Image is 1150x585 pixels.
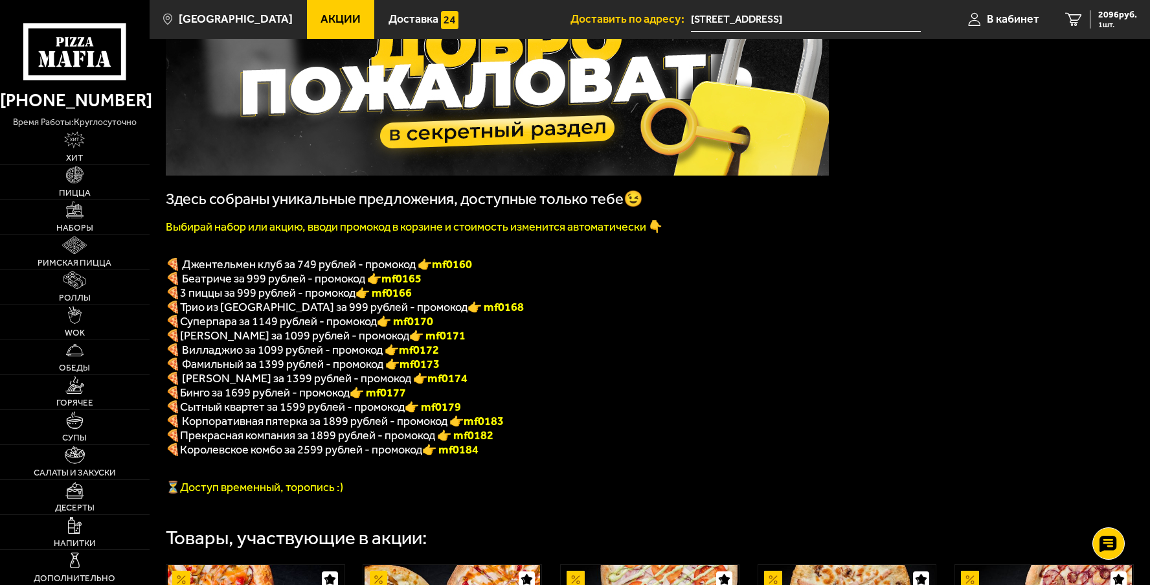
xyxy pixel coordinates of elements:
font: 👉 mf0170 [377,314,433,328]
font: 🍕 [166,428,180,442]
img: 15daf4d41897b9f0e9f617042186c801.svg [441,11,459,29]
span: Трио из [GEOGRAPHIC_DATA] за 999 рублей - промокод [180,300,468,314]
b: 👉 mf0179 [405,400,461,414]
span: Горячее [56,398,93,407]
span: ⏳Доступ временный, торопись :) [166,480,343,494]
span: 🍕 Корпоративная пятерка за 1899 рублей - промокод 👉 [166,414,504,428]
div: Товары, участвующие в акции: [166,529,427,548]
font: 🍕 [166,314,180,328]
span: Королевское комбо за 2599 рублей - промокод [180,442,422,457]
span: Суперпара за 1149 рублей - промокод [180,314,377,328]
span: 1 шт. [1098,21,1137,29]
b: 🍕 [166,400,180,414]
b: 🍕 [166,385,180,400]
span: Пицца [59,189,91,198]
span: Римская пицца [38,258,111,268]
font: Выбирай набор или акцию, вводи промокод в корзине и стоимость изменится автоматически 👇 [166,220,662,234]
b: mf0173 [400,357,440,371]
span: Акции [321,14,361,25]
span: Доставка [389,14,438,25]
span: Наборы [56,224,93,233]
span: Сытный квартет за 1599 рублей - промокод [180,400,405,414]
span: 🍕 [PERSON_NAME] за 1399 рублей - промокод 👉 [166,371,468,385]
span: 🍕 Вилладжио за 1099 рублей - промокод 👉 [166,343,439,357]
font: 👉 mf0182 [437,428,493,442]
span: 🍕 Фамильный за 1399 рублей - промокод 👉 [166,357,440,371]
b: mf0165 [381,271,422,286]
b: mf0174 [427,371,468,385]
span: Десерты [55,503,95,512]
font: 👉 mf0166 [355,286,412,300]
span: [PERSON_NAME] за 1099 рублей - промокод [180,328,409,343]
font: 🍕 [166,300,180,314]
span: В кабинет [987,14,1039,25]
span: Здесь собраны уникальные предложения, доступные только тебе😉 [166,190,643,208]
span: Супы [62,433,87,442]
span: Доставить по адресу: [570,14,691,25]
b: mf0183 [464,414,504,428]
span: 3 пиццы за 999 рублей - промокод [180,286,355,300]
b: mf0160 [432,257,472,271]
font: 🍕 [166,286,180,300]
span: WOK [65,328,85,338]
span: [GEOGRAPHIC_DATA] [179,14,293,25]
span: Бинго за 1699 рублей - промокод [180,385,350,400]
b: mf0172 [399,343,439,357]
span: Роллы [59,293,91,303]
span: 🍕 Беатриче за 999 рублей - промокод 👉 [166,271,422,286]
span: Прекрасная компания за 1899 рублей - промокод [180,428,437,442]
span: Напитки [54,539,96,548]
span: улица Циолковского, 10 [691,8,921,32]
span: Салаты и закуски [34,468,116,477]
span: Дополнительно [34,574,115,583]
b: 👉 mf0177 [350,385,406,400]
b: 👉 mf0171 [409,328,466,343]
span: 🍕 Джентельмен клуб за 749 рублей - промокод 👉 [166,257,472,271]
font: 🍕 [166,442,180,457]
font: 👉 mf0168 [468,300,524,314]
span: Хит [66,154,83,163]
input: Ваш адрес доставки [691,8,921,32]
span: Обеды [59,363,90,373]
font: 👉 mf0184 [422,442,479,457]
b: 🍕 [166,328,180,343]
span: 2096 руб. [1098,10,1137,19]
